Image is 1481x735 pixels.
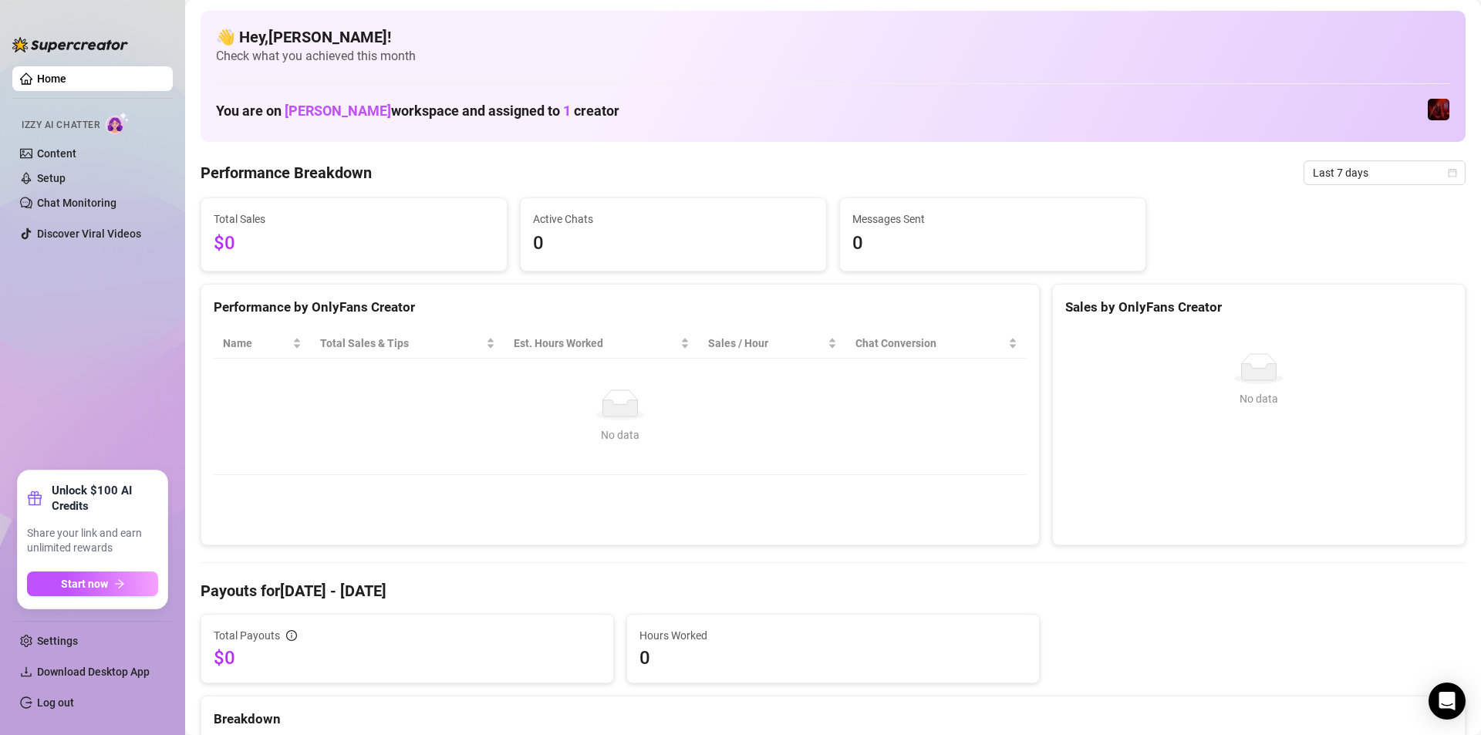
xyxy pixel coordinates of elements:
[852,229,1133,258] span: 0
[27,571,158,596] button: Start nowarrow-right
[533,211,814,228] span: Active Chats
[214,627,280,644] span: Total Payouts
[855,335,1005,352] span: Chat Conversion
[37,228,141,240] a: Discover Viral Videos
[37,666,150,678] span: Download Desktop App
[52,483,158,514] strong: Unlock $100 AI Credits
[37,72,66,85] a: Home
[214,211,494,228] span: Total Sales
[37,696,74,709] a: Log out
[216,48,1450,65] span: Check what you achieved this month
[229,427,1011,443] div: No data
[37,197,116,209] a: Chat Monitoring
[514,335,677,352] div: Est. Hours Worked
[201,580,1466,602] h4: Payouts for [DATE] - [DATE]
[216,26,1450,48] h4: 👋 Hey, [PERSON_NAME] !
[214,297,1027,318] div: Performance by OnlyFans Creator
[708,335,825,352] span: Sales / Hour
[22,118,100,133] span: Izzy AI Chatter
[216,103,619,120] h1: You are on workspace and assigned to creator
[1313,161,1456,184] span: Last 7 days
[106,112,130,134] img: AI Chatter
[12,37,128,52] img: logo-BBDzfeDw.svg
[1428,99,1449,120] img: Maeve
[223,335,289,352] span: Name
[61,578,108,590] span: Start now
[846,329,1027,359] th: Chat Conversion
[27,491,42,506] span: gift
[37,635,78,647] a: Settings
[1448,168,1457,177] span: calendar
[639,646,1027,670] span: 0
[639,627,1027,644] span: Hours Worked
[214,709,1452,730] div: Breakdown
[37,172,66,184] a: Setup
[1071,390,1446,407] div: No data
[1429,683,1466,720] div: Open Intercom Messenger
[1065,297,1452,318] div: Sales by OnlyFans Creator
[214,646,601,670] span: $0
[311,329,504,359] th: Total Sales & Tips
[201,162,372,184] h4: Performance Breakdown
[214,229,494,258] span: $0
[27,526,158,556] span: Share your link and earn unlimited rewards
[285,103,391,119] span: [PERSON_NAME]
[37,147,76,160] a: Content
[286,630,297,641] span: info-circle
[563,103,571,119] span: 1
[114,578,125,589] span: arrow-right
[852,211,1133,228] span: Messages Sent
[214,329,311,359] th: Name
[699,329,846,359] th: Sales / Hour
[20,666,32,678] span: download
[320,335,483,352] span: Total Sales & Tips
[533,229,814,258] span: 0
